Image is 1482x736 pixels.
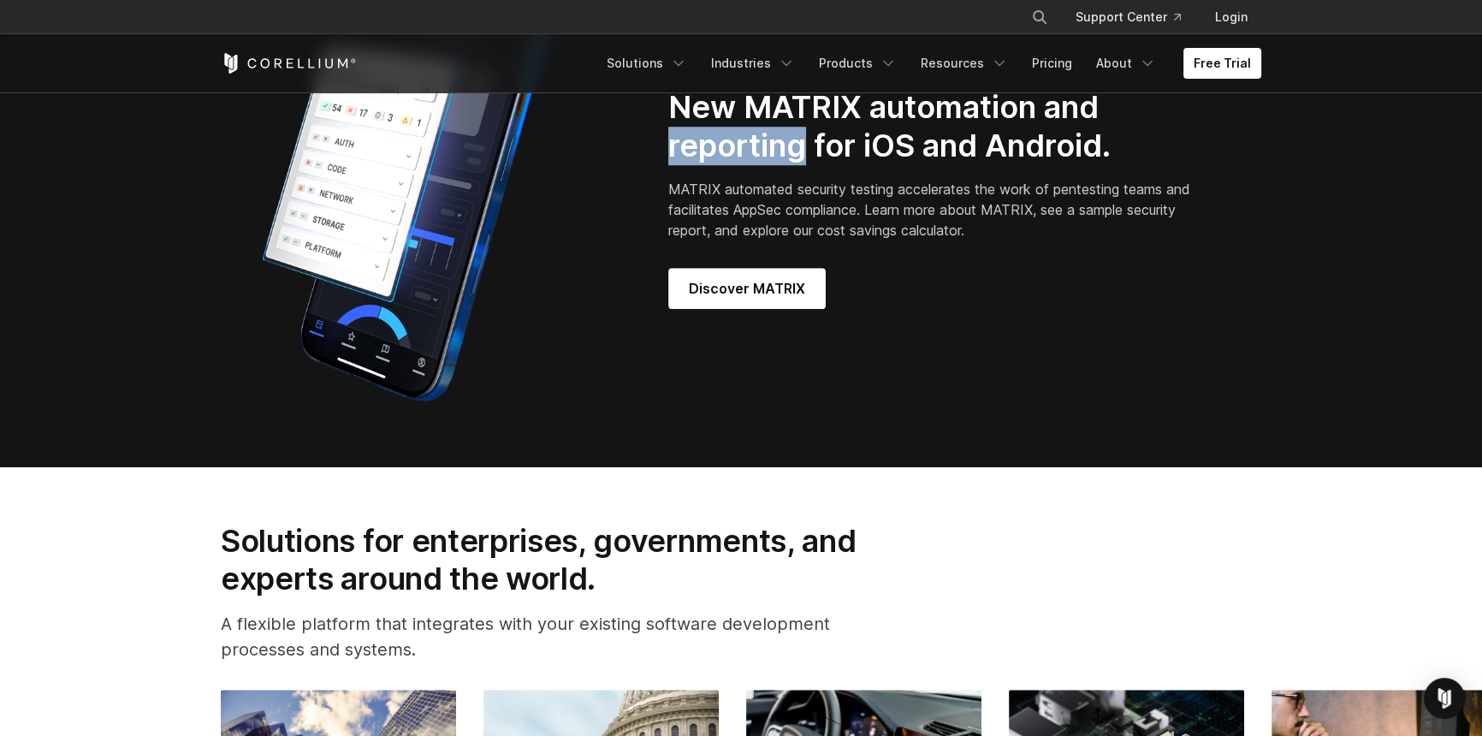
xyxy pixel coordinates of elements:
[1183,48,1261,79] a: Free Trial
[1062,2,1194,33] a: Support Center
[689,278,805,299] span: Discover MATRIX
[1022,48,1082,79] a: Pricing
[1201,2,1261,33] a: Login
[910,48,1018,79] a: Resources
[221,53,357,74] a: Corellium Home
[1086,48,1166,79] a: About
[809,48,907,79] a: Products
[596,48,1261,79] div: Navigation Menu
[1424,678,1465,719] div: Open Intercom Messenger
[221,522,903,598] h2: Solutions for enterprises, governments, and experts around the world.
[221,611,903,662] p: A flexible platform that integrates with your existing software development processes and systems.
[668,179,1196,240] p: MATRIX automated security testing accelerates the work of pentesting teams and facilitates AppSec...
[701,48,805,79] a: Industries
[668,268,826,309] a: Discover MATRIX
[596,48,697,79] a: Solutions
[668,88,1196,165] h2: New MATRIX automation and reporting for iOS and Android.
[1024,2,1055,33] button: Search
[1011,2,1261,33] div: Navigation Menu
